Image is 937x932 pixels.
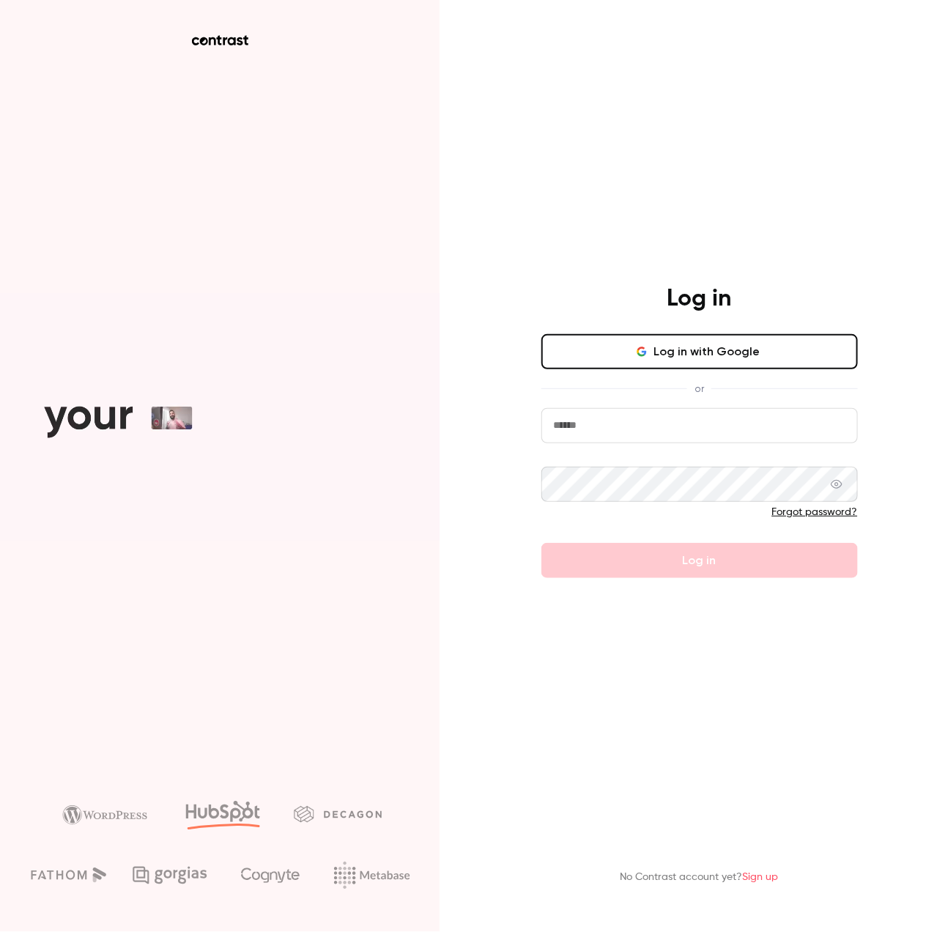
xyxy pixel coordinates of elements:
a: Sign up [743,872,779,882]
h4: Log in [667,284,732,314]
span: or [687,381,711,396]
a: Forgot password? [772,507,858,517]
p: No Contrast account yet? [621,870,779,885]
button: Log in with Google [541,334,858,369]
img: decagon [294,806,382,822]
